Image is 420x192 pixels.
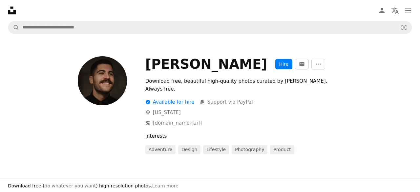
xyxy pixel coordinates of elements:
[402,4,415,17] button: Menu
[295,59,309,69] button: Message Giorgio
[275,59,292,69] button: Hire
[8,21,412,34] form: Find visuals sitewide
[199,98,253,106] a: Support via PayPal
[388,4,402,17] button: Language
[270,145,294,154] a: product
[232,145,267,154] a: photography
[375,4,388,17] a: Log in / Sign up
[145,145,176,154] a: adventure
[311,59,325,69] button: More Actions
[8,183,178,189] h3: Download free ( ) high-resolution photos.
[145,56,267,72] div: [PERSON_NAME]
[78,56,127,105] img: Avatar of user Giorgio Trovato
[396,21,412,34] button: Visual search
[8,7,16,14] a: Home — Unsplash
[203,145,229,154] a: lifestyle
[145,120,202,126] a: [DOMAIN_NAME][URL]
[145,98,195,106] div: Available for hire
[145,77,332,93] div: Download free, beautiful high-quality photos curated by [PERSON_NAME]. Always free.
[178,145,200,154] a: design
[8,21,19,34] button: Search Unsplash
[145,132,412,140] div: Interests
[152,183,178,188] a: Learn more
[45,183,96,188] a: do whatever you want
[145,110,181,115] a: [US_STATE]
